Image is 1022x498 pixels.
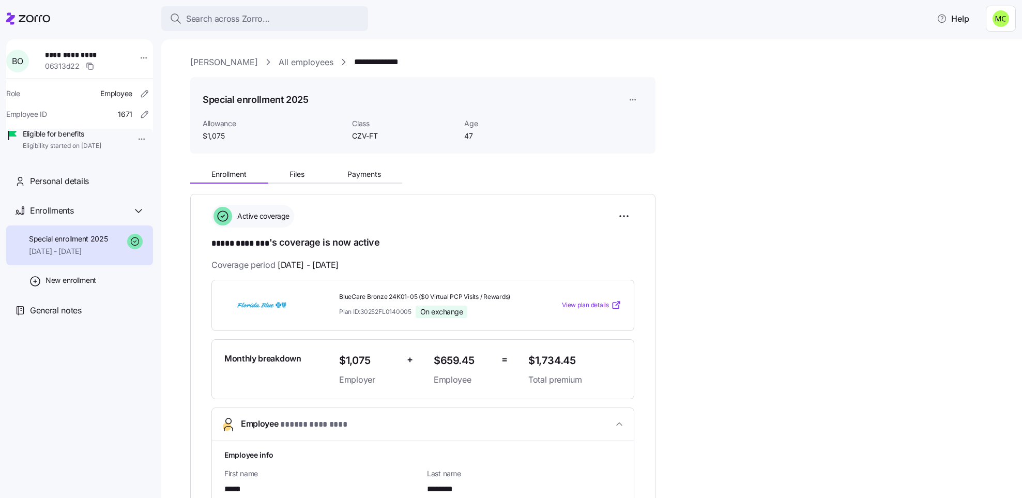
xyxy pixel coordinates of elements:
[224,449,621,460] h1: Employee info
[6,88,20,99] span: Role
[224,469,419,479] span: First name
[45,275,96,285] span: New enrollment
[224,293,299,317] img: Florida Blue
[339,307,411,316] span: Plan ID: 30252FL0140005
[211,171,247,178] span: Enrollment
[347,171,381,178] span: Payments
[562,300,609,310] span: View plan details
[464,118,568,129] span: Age
[339,293,520,301] span: BlueCare Bronze 24K01-05 ($0 Virtual PCP Visits / Rewards)
[278,259,339,271] span: [DATE] - [DATE]
[279,56,333,69] a: All employees
[501,352,508,367] span: =
[203,118,344,129] span: Allowance
[203,93,309,106] h1: Special enrollment 2025
[12,57,23,65] span: B O
[352,131,456,141] span: CZV-FT
[30,304,82,317] span: General notes
[352,118,456,129] span: Class
[289,171,304,178] span: Files
[224,352,301,365] span: Monthly breakdown
[464,131,568,141] span: 47
[30,175,89,188] span: Personal details
[23,129,101,139] span: Eligible for benefits
[528,352,621,369] span: $1,734.45
[211,236,634,250] h1: 's coverage is now active
[928,8,978,29] button: Help
[211,259,339,271] span: Coverage period
[993,10,1009,27] img: fb6fbd1e9160ef83da3948286d18e3ea
[562,300,621,310] a: View plan details
[203,131,344,141] span: $1,075
[234,211,289,221] span: Active coverage
[186,12,270,25] span: Search across Zorro...
[100,88,132,99] span: Employee
[29,246,108,256] span: [DATE] - [DATE]
[434,352,493,369] span: $659.45
[420,307,463,316] span: On exchange
[434,373,493,386] span: Employee
[528,373,621,386] span: Total premium
[190,56,258,69] a: [PERSON_NAME]
[241,417,347,431] span: Employee
[937,12,969,25] span: Help
[427,469,621,479] span: Last name
[339,352,399,369] span: $1,075
[339,373,399,386] span: Employer
[30,204,73,217] span: Enrollments
[407,352,413,367] span: +
[23,142,101,150] span: Eligibility started on [DATE]
[161,6,368,31] button: Search across Zorro...
[45,61,80,71] span: 06313d22
[6,109,47,119] span: Employee ID
[29,234,108,244] span: Special enrollment 2025
[118,109,132,119] span: 1671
